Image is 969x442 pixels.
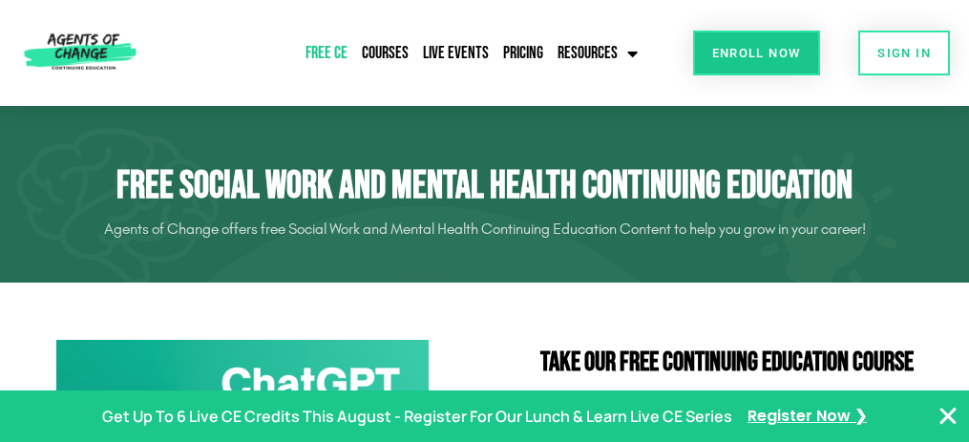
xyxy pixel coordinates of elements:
[62,163,907,209] h1: Free Social Work and Mental Health Continuing Education
[102,403,732,431] p: Get Up To 6 Live CE Credits This August - Register For Our Lunch & Learn Live CE Series
[553,32,642,75] a: Resources
[693,31,820,75] a: Enroll Now
[748,403,867,431] a: Register Now ❯
[357,32,413,75] a: Courses
[877,47,931,59] span: SIGN IN
[712,47,801,59] span: Enroll Now
[418,32,494,75] a: Live Events
[498,32,548,75] a: Pricing
[495,349,960,376] h2: Take Our FREE Continuing Education Course
[937,405,959,428] button: Close Banner
[301,32,352,75] a: Free CE
[62,214,907,244] p: Agents of Change offers free Social Work and Mental Health Continuing Education Content to help y...
[858,31,950,75] a: SIGN IN
[205,32,642,75] nav: Menu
